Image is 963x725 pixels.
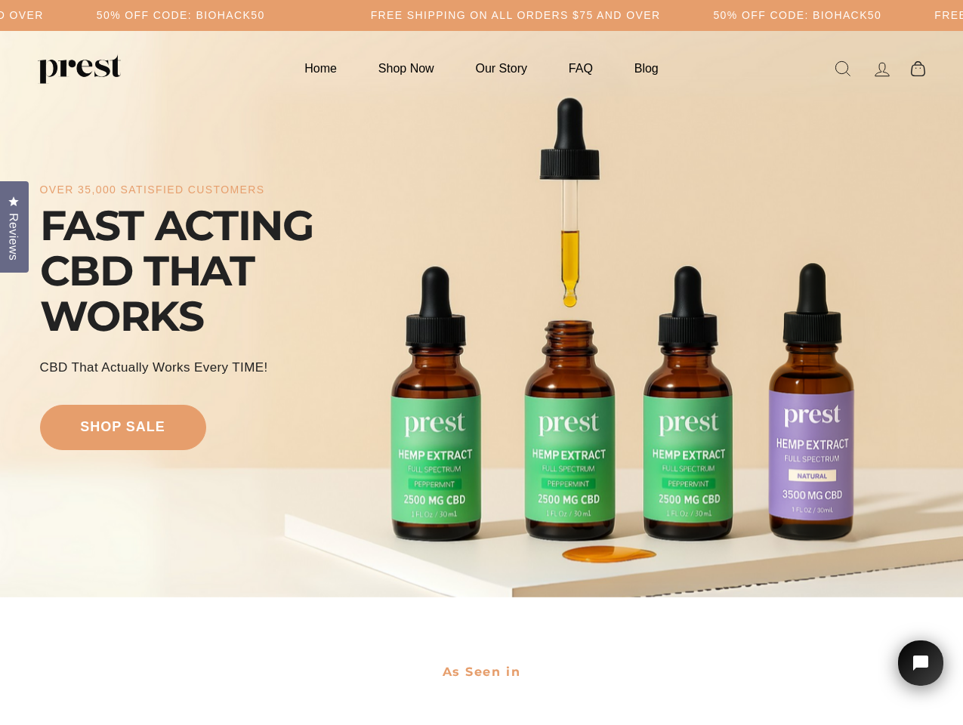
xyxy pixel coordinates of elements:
[4,213,23,261] span: Reviews
[38,54,121,84] img: PREST ORGANICS
[878,619,963,725] iframe: Tidio Chat
[40,655,924,689] h2: As Seen in
[40,358,268,377] div: CBD That Actually Works every TIME!
[286,54,356,83] a: Home
[286,54,677,83] ul: Primary
[616,54,677,83] a: Blog
[550,54,612,83] a: FAQ
[360,54,453,83] a: Shop Now
[713,9,881,22] h5: 50% OFF CODE: BIOHACK50
[371,9,661,22] h5: Free Shipping on all orders $75 and over
[457,54,546,83] a: Our Story
[97,9,265,22] h5: 50% OFF CODE: BIOHACK50
[40,203,380,339] div: FAST ACTING CBD THAT WORKS
[40,184,265,196] div: over 35,000 satisfied customers
[40,405,206,450] a: shop sale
